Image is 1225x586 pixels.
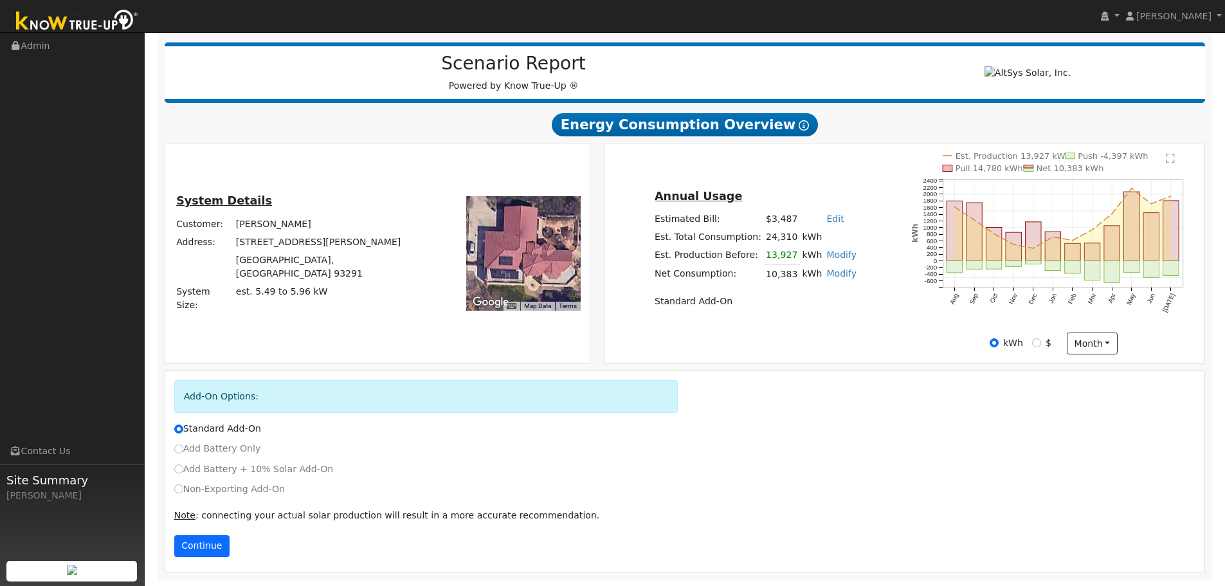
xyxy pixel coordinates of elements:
[1170,195,1172,197] circle: onclick=""
[911,224,920,243] text: kWh
[947,201,962,261] rect: onclick=""
[1124,192,1139,261] rect: onclick=""
[925,264,938,271] text: -200
[764,265,800,284] td: 10,383
[174,462,334,476] label: Add Battery + 10% Solar Add-On
[826,250,857,260] a: Modify
[174,215,234,233] td: Customer:
[947,261,962,273] rect: onclick=""
[927,244,938,251] text: 400
[6,489,138,502] div: [PERSON_NAME]
[1065,243,1080,261] rect: onclick=""
[1104,226,1120,261] rect: onclick=""
[826,214,844,224] a: Edit
[10,7,145,36] img: Know True-Up
[507,302,516,311] button: Keyboard shortcuts
[1067,292,1078,305] text: Feb
[923,190,938,197] text: 2000
[1013,243,1015,246] circle: onclick=""
[174,422,261,435] label: Standard Add-On
[469,294,512,311] a: Open this area in Google Maps (opens a new window)
[1045,261,1060,270] rect: onclick=""
[1111,213,1114,215] circle: onclick=""
[1163,261,1179,275] rect: onclick=""
[986,261,1002,269] rect: onclick=""
[171,53,857,93] div: Powered by Know True-Up ®
[174,464,183,473] input: Add Battery + 10% Solar Add-On
[6,472,138,489] span: Site Summary
[948,292,959,305] text: Aug
[469,294,512,311] img: Google
[177,53,849,75] h2: Scenario Report
[655,190,742,203] u: Annual Usage
[1146,292,1157,304] text: Jun
[923,210,938,217] text: 1400
[927,237,938,244] text: 600
[1026,222,1041,261] rect: onclick=""
[1130,187,1133,190] circle: onclick=""
[174,484,183,493] input: Non-Exporting Add-On
[923,197,938,204] text: 1800
[966,261,982,269] rect: onclick=""
[1065,261,1080,273] rect: onclick=""
[800,246,824,265] td: kWh
[1026,261,1041,264] rect: onclick=""
[800,265,824,284] td: kWh
[552,113,818,136] span: Energy Consumption Overview
[559,302,577,309] a: Terms
[652,228,763,246] td: Est. Total Consumption:
[966,203,982,261] rect: onclick=""
[1006,261,1021,266] rect: onclick=""
[174,444,183,453] input: Add Battery Only
[174,482,285,496] label: Non-Exporting Add-On
[764,228,800,246] td: 24,310
[1028,292,1039,306] text: Dec
[1085,261,1100,280] rect: onclick=""
[1078,151,1148,161] text: Push -4,397 kWh
[1150,203,1153,205] circle: onclick=""
[956,151,1071,161] text: Est. Production 13,927 kWh
[923,184,938,191] text: 2200
[800,228,859,246] td: kWh
[1046,336,1051,350] label: $
[1048,292,1058,304] text: Jan
[1163,201,1179,261] rect: onclick=""
[1107,292,1118,304] text: Apr
[236,286,328,297] span: est. 5.49 to 5.96 kW
[973,219,975,221] circle: onclick=""
[1071,239,1074,242] circle: onclick=""
[524,302,551,311] button: Map Data
[1143,261,1159,277] rect: onclick=""
[956,163,1023,173] text: Pull 14,780 kWh
[934,257,938,264] text: 0
[1087,292,1098,306] text: Mar
[174,283,234,315] td: System Size:
[1067,333,1118,354] button: month
[923,204,938,211] text: 1600
[927,250,938,257] text: 200
[927,230,938,237] text: 800
[799,120,809,131] i: Show Help
[174,233,234,251] td: Address:
[174,535,230,557] button: Continue
[1003,336,1023,350] label: kWh
[1006,232,1021,261] rect: onclick=""
[923,177,938,184] text: 2400
[1032,338,1041,347] input: $
[233,233,405,251] td: [STREET_ADDRESS][PERSON_NAME]
[1136,11,1211,21] span: [PERSON_NAME]
[985,66,1071,80] img: AltSys Solar, Inc.
[652,265,763,284] td: Net Consumption:
[826,268,857,279] a: Modify
[174,510,600,520] span: : connecting your actual solar production will result in a more accurate recommendation.
[968,292,980,306] text: Sep
[988,292,999,304] text: Oct
[993,232,995,235] circle: onclick=""
[67,565,77,575] img: retrieve
[1104,261,1120,282] rect: onclick=""
[990,338,999,347] input: kWh
[174,425,183,434] input: Standard Add-On
[652,246,763,265] td: Est. Production Before:
[923,217,938,224] text: 1200
[1143,213,1159,261] rect: onclick=""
